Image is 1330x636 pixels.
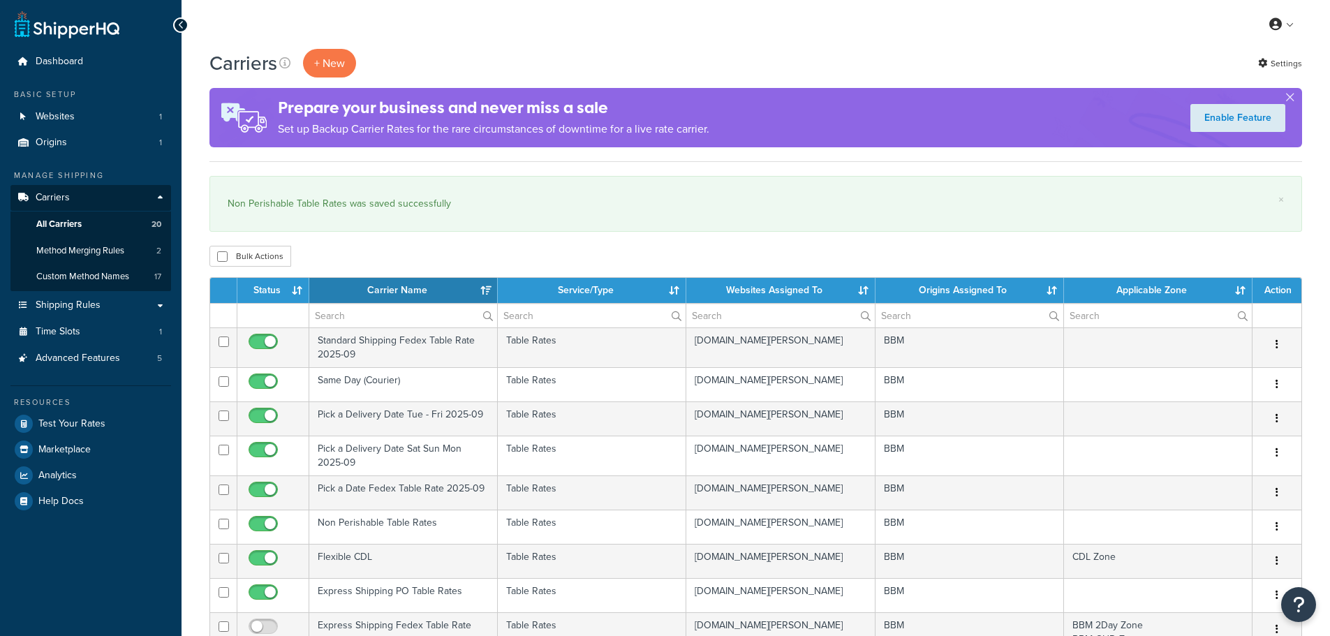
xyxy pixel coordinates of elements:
[686,278,875,303] th: Websites Assigned To: activate to sort column ascending
[686,510,875,544] td: [DOMAIN_NAME][PERSON_NAME]
[209,246,291,267] button: Bulk Actions
[10,319,171,345] li: Time Slots
[1258,54,1302,73] a: Settings
[15,10,119,38] a: ShipperHQ Home
[686,401,875,436] td: [DOMAIN_NAME][PERSON_NAME]
[309,475,498,510] td: Pick a Date Fedex Table Rate 2025-09
[309,436,498,475] td: Pick a Delivery Date Sat Sun Mon 2025-09
[10,185,171,291] li: Carriers
[154,271,161,283] span: 17
[10,346,171,371] li: Advanced Features
[10,104,171,130] a: Websites 1
[1253,278,1301,303] th: Action
[10,185,171,211] a: Carriers
[309,578,498,612] td: Express Shipping PO Table Rates
[36,192,70,204] span: Carriers
[36,111,75,123] span: Websites
[686,327,875,367] td: [DOMAIN_NAME][PERSON_NAME]
[686,436,875,475] td: [DOMAIN_NAME][PERSON_NAME]
[686,578,875,612] td: [DOMAIN_NAME][PERSON_NAME]
[303,49,356,77] button: + New
[875,475,1064,510] td: BBM
[498,475,686,510] td: Table Rates
[309,327,498,367] td: Standard Shipping Fedex Table Rate 2025-09
[498,578,686,612] td: Table Rates
[875,436,1064,475] td: BBM
[36,137,67,149] span: Origins
[875,578,1064,612] td: BBM
[10,104,171,130] li: Websites
[10,437,171,462] a: Marketplace
[152,219,161,230] span: 20
[10,49,171,75] a: Dashboard
[10,130,171,156] a: Origins 1
[498,327,686,367] td: Table Rates
[278,96,709,119] h4: Prepare your business and never miss a sale
[875,401,1064,436] td: BBM
[36,56,83,68] span: Dashboard
[38,444,91,456] span: Marketplace
[875,367,1064,401] td: BBM
[10,319,171,345] a: Time Slots 1
[875,544,1064,578] td: BBM
[10,293,171,318] a: Shipping Rules
[10,489,171,514] a: Help Docs
[36,299,101,311] span: Shipping Rules
[875,304,1063,327] input: Search
[1190,104,1285,132] a: Enable Feature
[10,130,171,156] li: Origins
[10,463,171,488] a: Analytics
[159,111,162,123] span: 1
[36,219,82,230] span: All Carriers
[686,475,875,510] td: [DOMAIN_NAME][PERSON_NAME]
[875,327,1064,367] td: BBM
[38,418,105,430] span: Test Your Rates
[156,245,161,257] span: 2
[10,170,171,182] div: Manage Shipping
[875,510,1064,544] td: BBM
[237,278,309,303] th: Status: activate to sort column ascending
[38,470,77,482] span: Analytics
[157,353,162,364] span: 5
[36,271,129,283] span: Custom Method Names
[1281,587,1316,622] button: Open Resource Center
[498,401,686,436] td: Table Rates
[10,411,171,436] a: Test Your Rates
[309,544,498,578] td: Flexible CDL
[1278,194,1284,205] a: ×
[10,264,171,290] a: Custom Method Names 17
[10,212,171,237] a: All Carriers 20
[498,544,686,578] td: Table Rates
[10,397,171,408] div: Resources
[686,304,874,327] input: Search
[228,194,1284,214] div: Non Perishable Table Rates was saved successfully
[1064,304,1252,327] input: Search
[209,88,278,147] img: ad-rules-rateshop-fe6ec290ccb7230408bd80ed9643f0289d75e0ffd9eb532fc0e269fcd187b520.png
[36,245,124,257] span: Method Merging Rules
[875,278,1064,303] th: Origins Assigned To: activate to sort column ascending
[10,264,171,290] li: Custom Method Names
[498,436,686,475] td: Table Rates
[36,353,120,364] span: Advanced Features
[1064,278,1253,303] th: Applicable Zone: activate to sort column ascending
[498,367,686,401] td: Table Rates
[1064,544,1253,578] td: CDL Zone
[209,50,277,77] h1: Carriers
[10,238,171,264] a: Method Merging Rules 2
[10,89,171,101] div: Basic Setup
[309,304,497,327] input: Search
[309,401,498,436] td: Pick a Delivery Date Tue - Fri 2025-09
[309,367,498,401] td: Same Day (Courier)
[36,326,80,338] span: Time Slots
[159,326,162,338] span: 1
[10,212,171,237] li: All Carriers
[278,119,709,139] p: Set up Backup Carrier Rates for the rare circumstances of downtime for a live rate carrier.
[686,544,875,578] td: [DOMAIN_NAME][PERSON_NAME]
[498,510,686,544] td: Table Rates
[10,238,171,264] li: Method Merging Rules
